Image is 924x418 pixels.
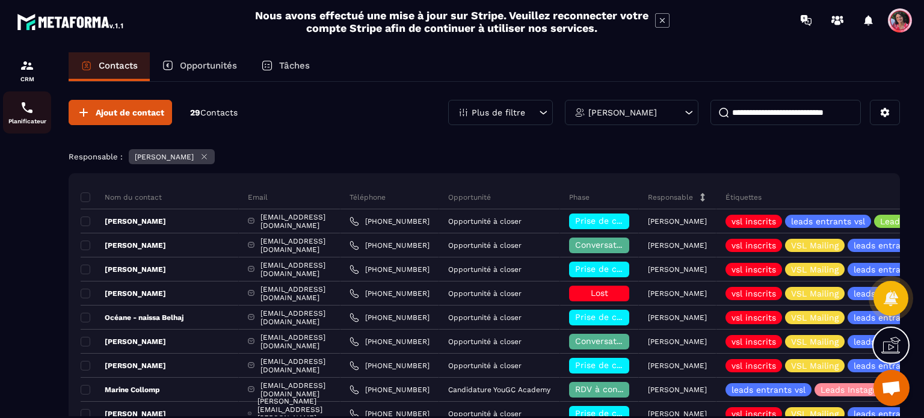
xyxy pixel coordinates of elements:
span: Conversation en cours [575,336,668,346]
p: [PERSON_NAME] [81,337,166,346]
p: [PERSON_NAME] [81,241,166,250]
p: Étiquettes [725,192,762,202]
p: Phase [569,192,590,202]
p: VSL Mailing [791,337,839,346]
a: [PHONE_NUMBER] [350,217,430,226]
p: Responsable : [69,152,123,161]
a: [PHONE_NUMBER] [350,361,430,370]
img: formation [20,58,34,73]
p: 29 [190,107,238,118]
a: schedulerschedulerPlanificateur [3,91,51,134]
p: Téléphone [350,192,386,202]
p: VSL Mailing [791,241,839,250]
a: Contacts [69,52,150,81]
p: Leads Instagram [821,386,889,394]
p: vsl inscrits [731,313,776,322]
h2: Nous avons effectué une mise à jour sur Stripe. Veuillez reconnecter votre compte Stripe afin de ... [254,9,649,34]
p: Opportunité à closer [448,265,522,274]
p: Responsable [648,192,693,202]
a: [PHONE_NUMBER] [350,265,430,274]
p: Opportunité à closer [448,361,522,370]
img: logo [17,11,125,32]
p: [PERSON_NAME] [648,217,707,226]
span: Prise de contact effectuée [575,216,686,226]
p: Opportunité à closer [448,241,522,250]
span: Prise de contact effectuée [575,360,686,370]
p: [PERSON_NAME] [81,361,166,370]
p: Opportunité à closer [448,313,522,322]
p: [PERSON_NAME] [648,386,707,394]
p: [PERSON_NAME] [648,361,707,370]
p: Candidature YouGC Academy [448,386,550,394]
p: [PERSON_NAME] [648,410,707,418]
p: Opportunités [180,60,237,71]
p: VSL Mailing [791,313,839,322]
p: VSL Mailing [791,410,839,418]
p: vsl inscrits [731,241,776,250]
p: [PERSON_NAME] [81,289,166,298]
div: Ouvrir le chat [873,370,910,406]
span: Prise de contact effectuée [575,312,686,322]
p: Océane - naissa Belhaj [81,313,183,322]
p: [PERSON_NAME] [648,265,707,274]
p: Email [248,192,268,202]
a: [PHONE_NUMBER] [350,385,430,395]
a: [PHONE_NUMBER] [350,241,430,250]
p: vsl inscrits [731,289,776,298]
p: [PERSON_NAME] [588,108,657,117]
p: Opportunité à closer [448,289,522,298]
p: Opportunité [448,192,491,202]
p: Contacts [99,60,138,71]
p: [PERSON_NAME] [81,217,166,226]
a: Opportunités [150,52,249,81]
p: VSL Mailing [791,361,839,370]
p: leads entrants vsl [791,217,865,226]
a: formationformationCRM [3,49,51,91]
p: Opportunité à closer [448,410,522,418]
span: Prise de contact effectuée [575,264,686,274]
p: [PERSON_NAME] [648,313,707,322]
p: Opportunité à closer [448,337,522,346]
span: RDV à confimer ❓ [575,384,653,394]
p: [PERSON_NAME] [648,241,707,250]
p: vsl inscrits [731,361,776,370]
p: CRM [3,76,51,82]
p: Opportunité à closer [448,217,522,226]
p: VSL Mailing [791,289,839,298]
p: VSL Mailing [791,265,839,274]
p: vsl inscrits [731,217,776,226]
p: [PERSON_NAME] [81,265,166,274]
p: leads entrants vsl [731,386,805,394]
a: [PHONE_NUMBER] [350,289,430,298]
a: Tâches [249,52,322,81]
p: vsl inscrits [731,337,776,346]
p: Planificateur [3,118,51,124]
p: vsl inscrits [731,265,776,274]
a: [PHONE_NUMBER] [350,337,430,346]
p: Leads ADS [880,217,923,226]
p: Plus de filtre [472,108,525,117]
p: [PERSON_NAME] [135,153,194,161]
a: [PHONE_NUMBER] [350,313,430,322]
span: Lost [591,288,608,298]
p: Tâches [279,60,310,71]
span: Contacts [200,108,238,117]
span: Prise de contact effectuée [575,408,686,418]
p: Nom du contact [81,192,162,202]
p: [PERSON_NAME] [648,337,707,346]
span: Ajout de contact [96,106,164,118]
p: [PERSON_NAME] [648,289,707,298]
p: Marine Collomp [81,385,160,395]
p: vsl inscrits [731,410,776,418]
span: Conversation en cours [575,240,668,250]
img: scheduler [20,100,34,115]
button: Ajout de contact [69,100,172,125]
